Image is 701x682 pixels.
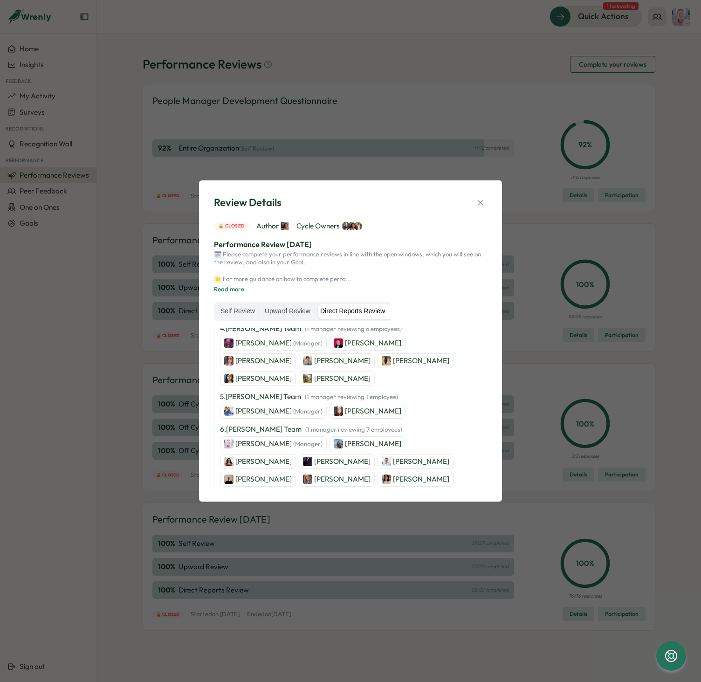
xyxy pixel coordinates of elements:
[382,475,391,484] img: Maria Khoury
[334,439,343,448] img: Elena Moraitopoulou
[256,221,289,231] span: Author
[299,371,375,386] a: Amber Stroyan[PERSON_NAME]
[354,222,362,230] img: Hannah Saunders
[305,426,402,433] span: ( 1 manager reviewing 7 employees )
[314,474,371,484] p: [PERSON_NAME]
[220,324,402,334] p: 4 . [PERSON_NAME] Team
[214,250,487,283] p: 🗓️ Please complete your performance reviews in line with the open windows, which you will see on ...
[348,222,356,230] img: Viveca Riley
[393,456,449,467] p: [PERSON_NAME]
[224,374,234,383] img: Angel Yebra
[220,424,402,434] p: 6 . [PERSON_NAME] Team
[330,404,405,419] a: Allyn Neal[PERSON_NAME]
[214,195,282,210] span: Review Details
[314,373,371,384] p: [PERSON_NAME]
[293,339,323,347] span: (Manager)
[293,440,323,448] span: (Manager)
[305,393,398,400] span: ( 1 manager reviewing 1 employee )
[220,353,296,368] a: Kate Blackburn[PERSON_NAME]
[378,472,454,487] a: Maria Khoury[PERSON_NAME]
[224,338,234,348] img: Adrian Pearcey
[345,338,401,348] p: [PERSON_NAME]
[235,474,292,484] p: [PERSON_NAME]
[216,304,260,319] label: Self Review
[220,392,398,402] p: 5 . [PERSON_NAME] Team
[330,436,405,451] a: Elena Moraitopoulou[PERSON_NAME]
[220,436,327,451] a: Martyn Fagg[PERSON_NAME] (Manager)
[314,456,371,467] p: [PERSON_NAME]
[220,454,296,469] a: Kavita Thomas[PERSON_NAME]
[303,374,312,383] img: Amber Stroyan
[235,439,323,449] p: [PERSON_NAME]
[303,356,312,365] img: Samantha Broomfield
[299,353,375,368] a: Samantha Broomfield[PERSON_NAME]
[378,454,454,469] a: Thomas Clark[PERSON_NAME]
[334,406,343,416] img: Allyn Neal
[224,475,234,484] img: Laurie Dunn
[224,406,234,416] img: Paul Hemsley
[224,356,234,365] img: Kate Blackburn
[382,356,391,365] img: Jay Murphy
[314,356,371,366] p: [PERSON_NAME]
[214,239,487,250] p: Performance Review [DATE]
[214,285,244,294] button: Read more
[378,353,454,368] a: Jay Murphy[PERSON_NAME]
[345,439,401,449] p: [PERSON_NAME]
[303,457,312,466] img: Peter Nixon
[334,338,343,348] img: Steven
[224,457,234,466] img: Kavita Thomas
[235,456,292,467] p: [PERSON_NAME]
[382,457,391,466] img: Thomas Clark
[281,222,289,230] img: Viveca Riley
[220,336,327,351] a: Adrian Pearcey[PERSON_NAME] (Manager)
[296,221,362,231] span: Cycle Owners
[299,454,375,469] a: Peter Nixon[PERSON_NAME]
[260,304,315,319] label: Upward Review
[305,325,402,332] span: ( 1 manager reviewing 6 employees )
[224,439,234,448] img: Martyn Fagg
[218,222,245,230] span: 🔒 Closed
[393,356,449,366] p: [PERSON_NAME]
[299,472,375,487] a: Harriet Stewart[PERSON_NAME]
[293,407,323,415] span: (Manager)
[235,406,323,416] p: [PERSON_NAME]
[235,373,292,384] p: [PERSON_NAME]
[235,338,323,348] p: [PERSON_NAME]
[330,336,405,351] a: Steven[PERSON_NAME]
[235,356,292,366] p: [PERSON_NAME]
[303,475,312,484] img: Harriet Stewart
[220,371,296,386] a: Angel Yebra[PERSON_NAME]
[220,404,327,419] a: Paul Hemsley[PERSON_NAME] (Manager)
[316,304,390,319] label: Direct Reports Review
[393,474,449,484] p: [PERSON_NAME]
[342,222,350,230] img: Hanna Smith
[345,406,401,416] p: [PERSON_NAME]
[220,472,296,487] a: Laurie Dunn[PERSON_NAME]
